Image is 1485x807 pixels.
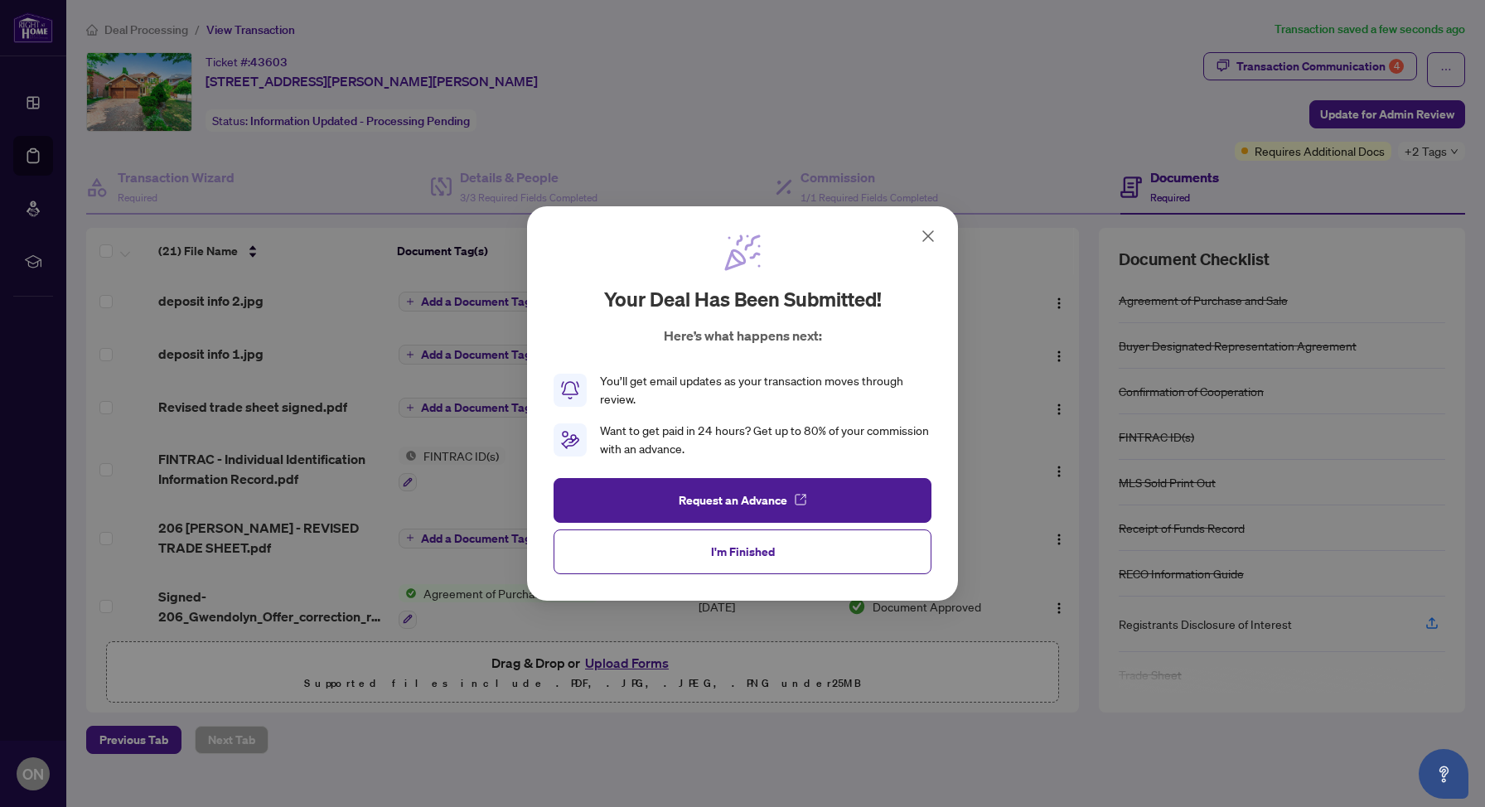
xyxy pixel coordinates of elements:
[711,539,775,565] span: I'm Finished
[600,422,931,458] div: Want to get paid in 24 hours? Get up to 80% of your commission with an advance.
[1419,749,1468,799] button: Open asap
[554,529,931,574] button: I'm Finished
[554,478,931,523] button: Request an Advance
[604,286,882,312] h2: Your deal has been submitted!
[600,372,931,408] div: You’ll get email updates as your transaction moves through review.
[664,326,822,346] p: Here’s what happens next:
[679,487,787,514] span: Request an Advance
